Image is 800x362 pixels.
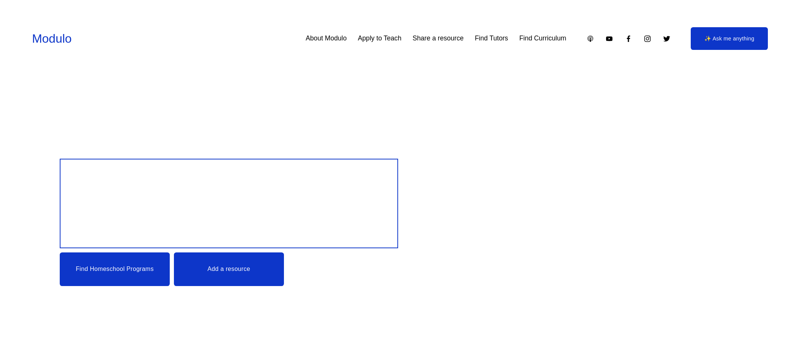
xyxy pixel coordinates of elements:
a: Twitter [663,35,671,43]
a: YouTube [605,35,613,43]
a: About Modulo [305,32,347,45]
a: Apple Podcasts [586,35,594,43]
a: Share a resource [412,32,464,45]
a: ✨ Ask me anything [691,27,768,50]
a: Find Homeschool Programs [60,252,170,286]
a: Modulo [32,32,72,45]
a: Find Tutors [475,32,508,45]
a: Apply to Teach [358,32,402,45]
a: Find Curriculum [519,32,566,45]
a: Instagram [643,35,651,43]
span: Design your child’s Education [71,171,280,228]
a: Facebook [625,35,633,43]
a: Add a resource [174,252,284,286]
